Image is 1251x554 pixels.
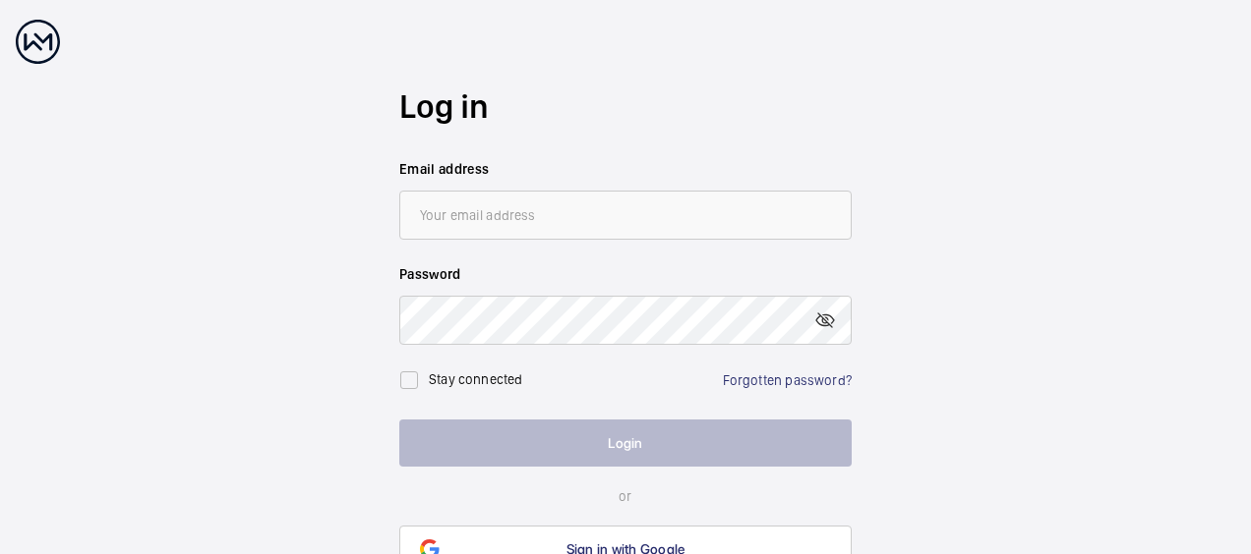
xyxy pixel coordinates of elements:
button: Login [399,419,852,467]
label: Email address [399,159,852,179]
a: Forgotten password? [723,372,852,388]
input: Your email address [399,191,852,240]
p: or [399,486,852,506]
h2: Log in [399,83,852,130]
label: Stay connected [429,371,523,387]
label: Password [399,264,852,284]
